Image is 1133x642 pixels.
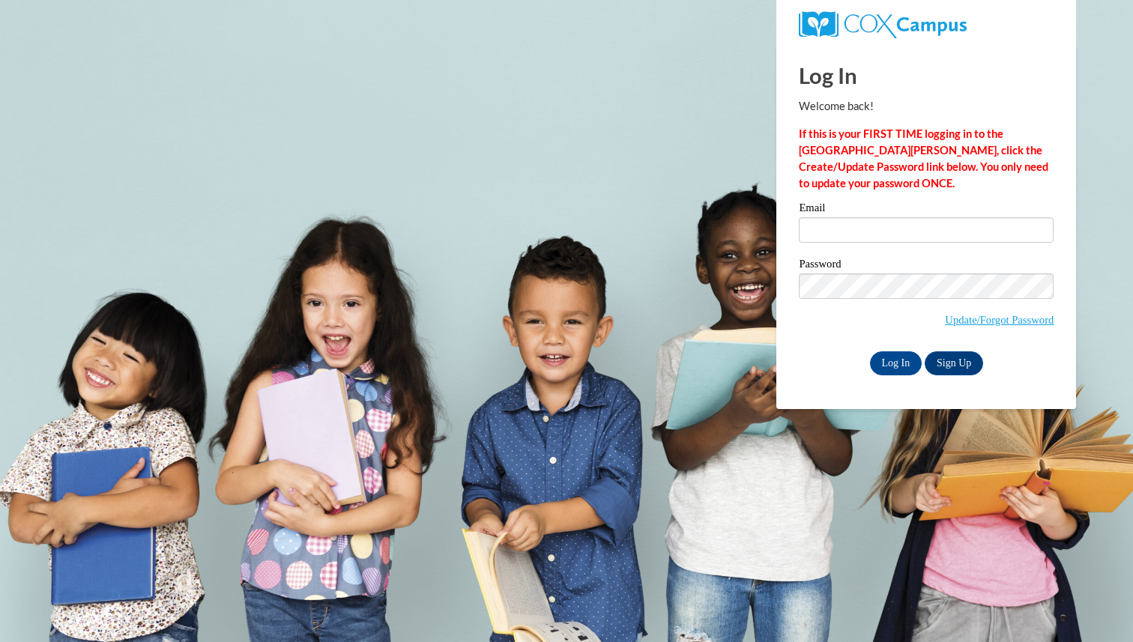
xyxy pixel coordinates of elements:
strong: If this is your FIRST TIME logging in to the [GEOGRAPHIC_DATA][PERSON_NAME], click the Create/Upd... [799,127,1048,190]
a: COX Campus [799,17,966,30]
h1: Log In [799,60,1054,91]
label: Email [799,202,1054,217]
input: Log In [870,351,922,375]
label: Password [799,258,1054,273]
p: Welcome back! [799,98,1054,115]
img: COX Campus [799,11,966,38]
a: Sign Up [925,351,983,375]
a: Update/Forgot Password [945,314,1054,326]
